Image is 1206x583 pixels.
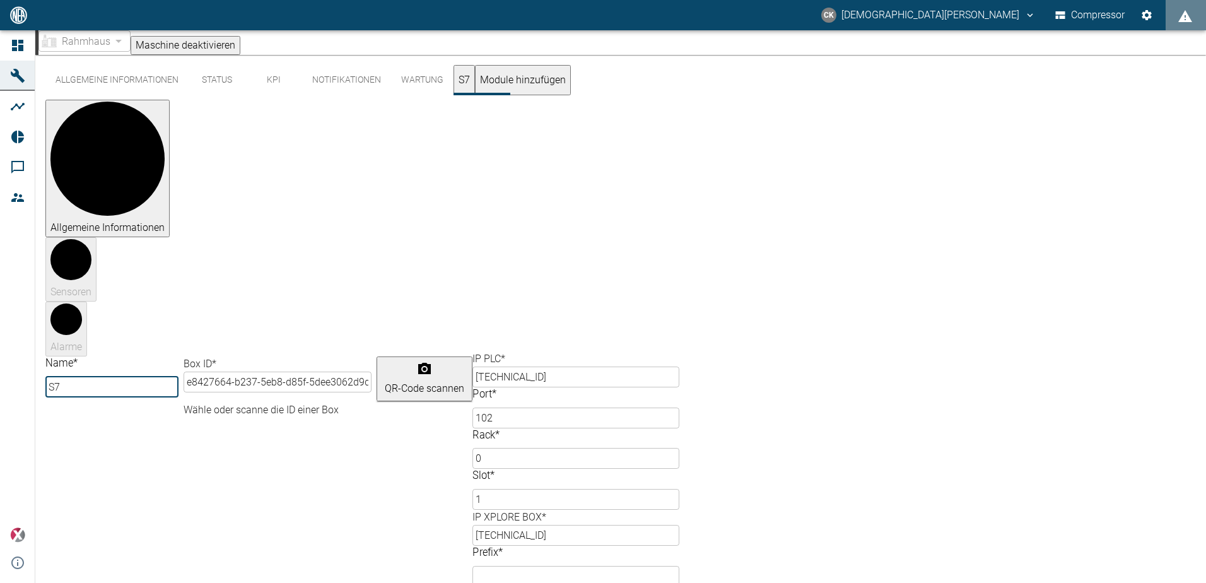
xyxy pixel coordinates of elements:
button: Notifikationen [302,65,391,95]
span: Sensoren [50,286,91,298]
button: S7 [454,65,475,95]
span: QR-Code scannen [385,382,464,394]
button: Sensoren [45,237,97,302]
text: 1 [86,114,129,203]
label: Rack * [472,427,628,442]
label: Port * [472,387,628,402]
label: IP PLC * [472,353,505,365]
button: Alarme [45,302,87,356]
label: Prefix * [472,545,628,560]
label: Name * [45,356,145,371]
label: Box ID * [184,358,216,370]
span: Rahmhaus [62,34,110,49]
input: Slot [472,489,679,510]
button: christian.kraft@arcanum-energy.de [819,4,1038,26]
button: Wartung [391,65,454,95]
input: Name [45,377,179,397]
input: Port [472,408,679,428]
a: Rahmhaus [42,33,110,49]
button: Allgemeine Informationen [45,100,170,237]
div: CK [821,8,836,23]
input: Rack [472,448,679,469]
button: Module hinzufügen [475,65,571,95]
label: IP XPLORE BOX * [472,511,546,523]
label: Slot * [472,468,628,483]
img: logo [9,6,28,23]
button: Einstellungen [1135,4,1158,26]
button: QR-Code scannen [377,356,472,401]
button: Status [189,65,245,95]
span: Alarme [50,341,82,353]
img: Xplore Logo [10,527,25,543]
button: Compressor [1053,4,1128,26]
p: Wähle oder scanne die ID einer Box [184,403,372,418]
button: Allgemeine Informationen [45,65,189,95]
text: 2 [64,244,79,276]
span: Allgemeine Informationen [50,221,165,233]
button: Maschine deaktivieren [131,36,240,55]
button: KPI [245,65,302,95]
text: 3 [61,307,72,332]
